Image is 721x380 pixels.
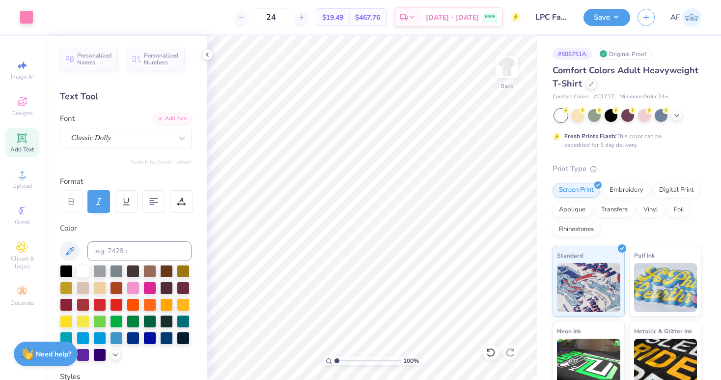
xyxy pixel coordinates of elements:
span: Image AI [11,73,34,81]
div: Digital Print [653,183,700,198]
span: FREE [485,14,495,21]
div: Transfers [595,203,634,217]
span: Metallic & Glitter Ink [634,326,692,336]
span: Neon Ink [557,326,581,336]
span: Puff Ink [634,250,655,261]
span: Comfort Colors Adult Heavyweight T-Shirt [553,64,698,89]
span: AF [670,12,680,23]
div: Original Proof [597,48,652,60]
span: $19.49 [322,12,343,23]
strong: Need help? [36,350,71,359]
div: Embroidery [603,183,650,198]
button: Save [583,9,630,26]
span: Personalized Numbers [144,52,179,66]
span: Greek [15,218,30,226]
input: e.g. 7428 c [87,241,192,261]
span: Comfort Colors [553,93,589,101]
span: Standard [557,250,583,261]
div: Print Type [553,163,701,175]
img: Angel Flores [682,8,701,27]
div: Text Tool [60,90,192,103]
strong: Fresh Prints Flash: [564,132,616,140]
div: Screen Print [553,183,600,198]
span: [DATE] - [DATE] [426,12,479,23]
span: Add Text [10,146,34,153]
div: This color can be expedited for 5 day delivery. [564,132,685,149]
div: Add Font [153,113,192,124]
span: Decorate [10,299,34,307]
input: Untitled Design [528,7,576,27]
div: Vinyl [637,203,665,217]
img: Standard [557,263,620,312]
a: AF [670,8,701,27]
div: Applique [553,203,592,217]
div: # 506751A [553,48,592,60]
input: – – [252,8,290,26]
span: $467.76 [355,12,380,23]
img: Puff Ink [634,263,697,312]
label: Font [60,113,75,124]
img: Back [497,57,517,77]
span: # C1717 [594,93,614,101]
span: 100 % [403,356,419,365]
div: Color [60,223,192,234]
span: Clipart & logos [5,255,39,270]
div: Rhinestones [553,222,600,237]
button: Switch to Greek Letters [130,158,192,166]
span: Personalized Names [77,52,112,66]
div: Back [500,82,513,90]
span: Minimum Order: 24 + [619,93,668,101]
span: Designs [11,109,33,117]
span: Upload [12,182,32,190]
div: Format [60,176,193,187]
div: Foil [667,203,691,217]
